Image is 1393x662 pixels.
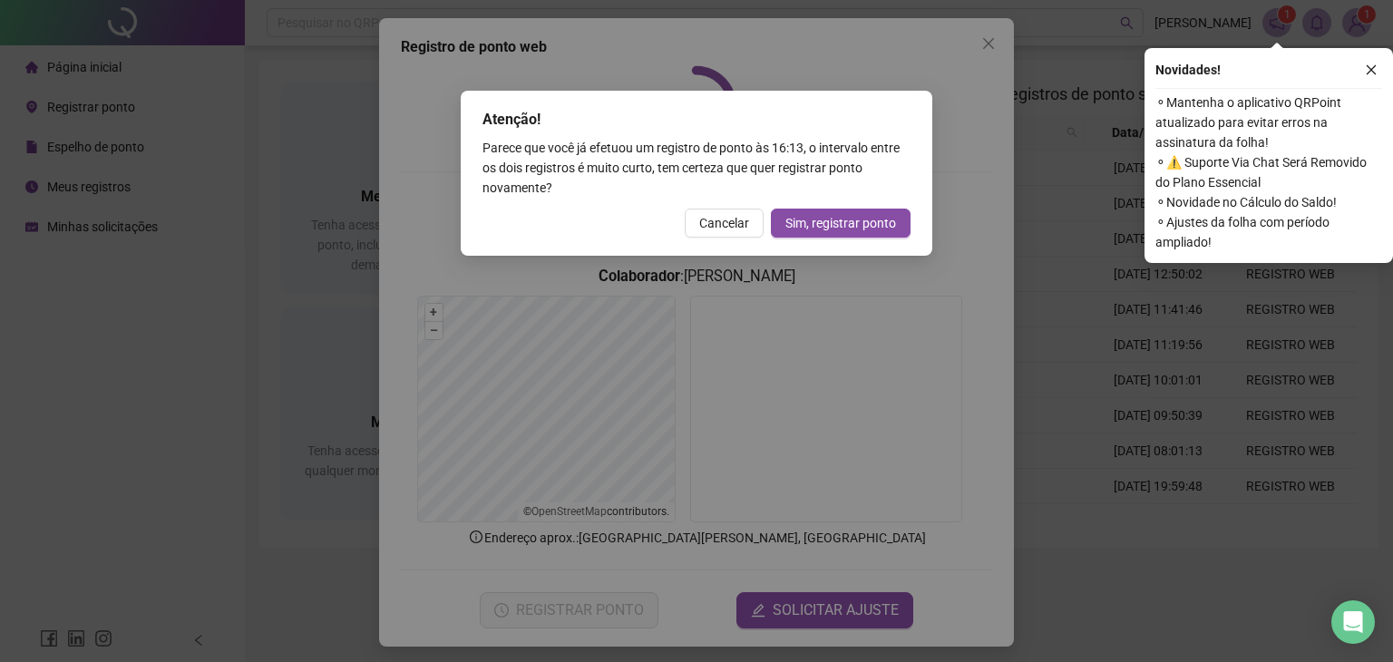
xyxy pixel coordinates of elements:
[1155,212,1382,252] span: ⚬ Ajustes da folha com período ampliado!
[482,109,911,131] div: Atenção!
[785,213,896,233] span: Sim, registrar ponto
[1331,600,1375,644] div: Open Intercom Messenger
[1155,92,1382,152] span: ⚬ Mantenha o aplicativo QRPoint atualizado para evitar erros na assinatura da folha!
[1365,63,1378,76] span: close
[699,213,749,233] span: Cancelar
[771,209,911,238] button: Sim, registrar ponto
[1155,192,1382,212] span: ⚬ Novidade no Cálculo do Saldo!
[685,209,764,238] button: Cancelar
[1155,60,1221,80] span: Novidades !
[482,138,911,198] div: Parece que você já efetuou um registro de ponto às 16:13 , o intervalo entre os dois registros é ...
[1155,152,1382,192] span: ⚬ ⚠️ Suporte Via Chat Será Removido do Plano Essencial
